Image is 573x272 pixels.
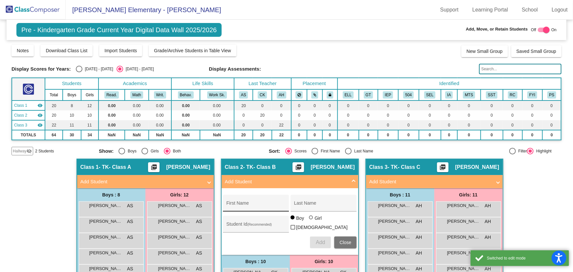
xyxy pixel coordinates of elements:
[234,130,253,140] td: 20
[310,237,331,248] button: Add
[311,164,355,170] span: [PERSON_NAME]
[80,178,203,186] mat-panel-title: Add Student
[314,215,322,221] div: Girl
[534,148,552,154] div: Highlight
[12,130,45,140] td: TOTALS
[378,218,411,225] span: [PERSON_NAME]
[292,148,307,154] div: Scores
[531,27,536,33] span: Off
[447,265,480,272] span: [PERSON_NAME]
[99,110,125,120] td: 0.00
[125,130,149,140] td: NaN
[123,66,154,72] div: [DATE] - [DATE]
[234,101,253,110] td: 20
[485,202,491,209] span: AH
[99,148,264,154] mat-radio-group: Select an option
[481,110,503,120] td: 0
[338,101,359,110] td: 0
[45,89,63,101] th: Total
[416,250,422,257] span: AH
[334,237,357,248] button: Close
[522,110,542,120] td: 0
[434,188,503,201] div: Girls: 11
[125,120,149,130] td: 0.00
[291,130,307,140] td: 0
[158,218,191,225] span: [PERSON_NAME]
[447,202,480,209] span: [PERSON_NAME]
[485,250,491,257] span: AH
[441,89,457,101] th: Irregular Attendance/Frequently Tardy
[522,101,542,110] td: 0
[14,112,27,118] span: Class 2
[149,120,171,130] td: 0.00
[99,120,125,130] td: 0.00
[127,250,133,257] span: AS
[196,250,202,257] span: AS
[154,91,166,99] button: Writ.
[89,234,122,240] span: [PERSON_NAME]
[63,130,81,140] td: 30
[178,91,194,99] button: Behav.
[154,48,231,53] span: Grade/Archive Students in Table View
[296,223,348,231] span: [DEMOGRAPHIC_DATA]
[503,110,522,120] td: 0
[481,101,503,110] td: 0
[467,5,514,15] a: Learning Portal
[378,120,398,130] td: 0
[364,91,373,99] button: GT
[234,78,291,89] th: Last Teacher
[419,130,441,140] td: 0
[441,120,457,130] td: 0
[158,250,191,256] span: [PERSON_NAME]
[527,91,537,99] button: FYI
[359,110,378,120] td: 0
[17,48,29,53] span: Notes
[63,120,81,130] td: 11
[343,91,354,99] button: ELL
[439,164,447,173] mat-icon: picture_as_pdf
[291,101,307,110] td: 0
[295,164,302,173] mat-icon: picture_as_pdf
[170,148,181,154] div: Both
[503,120,522,130] td: 0
[81,130,99,140] td: 34
[398,89,419,101] th: 504 Plan
[63,101,81,110] td: 8
[296,215,304,221] div: Boy
[14,122,27,128] span: Class 3
[340,240,351,245] span: Close
[253,130,272,140] td: 20
[457,110,481,120] td: 0
[463,91,475,99] button: MTS
[130,91,143,99] button: Math
[35,148,54,154] span: 2 Students
[125,110,149,120] td: 0.00
[239,91,248,99] button: AS
[171,78,234,89] th: Life Skills
[316,239,325,245] span: Add
[435,5,464,15] a: Support
[145,188,214,201] div: Girls: 12
[158,265,191,272] span: [PERSON_NAME]
[225,178,347,186] mat-panel-title: Add Student
[369,164,388,170] span: Class 3
[359,130,378,140] td: 0
[227,224,286,229] input: Student Id
[225,164,243,170] span: Class 2
[234,120,253,130] td: 0
[200,110,234,120] td: 0.00
[77,188,145,201] div: Boys : 8
[16,23,222,37] span: Pre - Kindergarten Grade Current Year Digital Data Wall 2025/2026
[419,120,441,130] td: 0
[290,255,358,268] div: Girls: 10
[45,130,63,140] td: 64
[272,120,291,130] td: 22
[45,101,63,110] td: 20
[99,130,125,140] td: NaN
[338,120,359,130] td: 0
[125,148,137,154] div: Boys
[200,130,234,140] td: NaN
[307,120,322,130] td: 0
[416,202,422,209] span: AH
[99,164,131,170] span: - TK- Class A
